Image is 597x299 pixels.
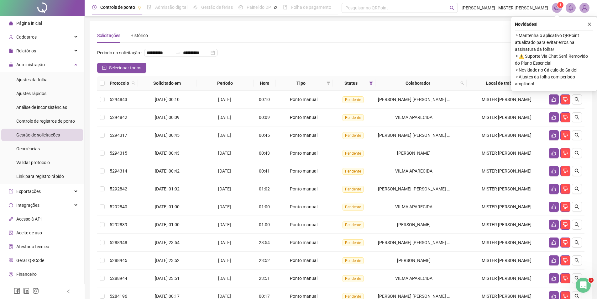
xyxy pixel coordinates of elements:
[580,3,589,13] img: 86115
[290,151,317,156] span: Ponto manual
[16,203,39,208] span: Integrações
[100,5,135,10] span: Controle de ponto
[290,204,317,209] span: Ponto manual
[155,97,180,102] span: [DATE] 00:10
[238,5,243,9] span: dashboard
[378,97,475,102] span: [PERSON_NAME] [PERSON_NAME] BRANQUINHO
[132,81,135,85] span: search
[395,115,432,120] span: VILMA APARECIDA
[551,258,556,263] span: like
[343,186,364,193] span: Pendente
[563,240,568,245] span: dislike
[343,150,364,157] span: Pendente
[109,64,141,71] span: Selecionar todos
[467,234,546,252] td: MISTER [PERSON_NAME]
[155,276,180,281] span: [DATE] 23:51
[574,151,579,156] span: search
[218,151,231,156] span: [DATE]
[574,115,579,120] span: search
[259,258,270,263] span: 23:52
[460,81,464,85] span: search
[290,222,317,227] span: Ponto manual
[218,204,231,209] span: [DATE]
[551,97,556,102] span: like
[259,276,270,281] span: 23:51
[218,133,231,138] span: [DATE]
[9,217,13,221] span: api
[175,50,181,55] span: to
[378,186,475,191] span: [PERSON_NAME] [PERSON_NAME] BRANQUINHO
[16,21,42,26] span: Página inicial
[554,5,560,11] span: notification
[327,81,330,85] span: filter
[14,288,20,294] span: facebook
[66,289,71,294] span: left
[155,294,180,299] span: [DATE] 00:17
[574,222,579,227] span: search
[515,73,593,87] span: ⚬ Ajustes da folha com período ampliado!
[259,240,270,245] span: 23:54
[574,168,579,174] span: search
[378,294,475,299] span: [PERSON_NAME] [PERSON_NAME] BRANQUINHO
[97,32,120,39] div: Solicitações
[450,6,454,10] span: search
[218,97,231,102] span: [DATE]
[343,222,364,228] span: Pendente
[259,294,270,299] span: 00:17
[283,5,287,9] span: book
[16,119,75,124] span: Controle de registros de ponto
[467,198,546,216] td: MISTER [PERSON_NAME]
[201,5,233,10] span: Gestão de férias
[9,62,13,67] span: lock
[110,115,127,120] span: 5294842
[274,6,277,9] span: pushpin
[155,133,180,138] span: [DATE] 00:45
[16,91,46,96] span: Ajustes rápidos
[397,258,431,263] span: [PERSON_NAME]
[110,186,127,191] span: 5292842
[467,109,546,126] td: MISTER [PERSON_NAME]
[23,288,29,294] span: linkedin
[551,240,556,245] span: like
[574,204,579,209] span: search
[574,133,579,138] span: search
[467,162,546,180] td: MISTER [PERSON_NAME]
[155,151,180,156] span: [DATE] 00:43
[397,151,431,156] span: [PERSON_NAME]
[16,216,42,222] span: Acesso à API
[378,80,458,87] span: Colaborador
[459,78,465,88] span: search
[92,5,97,9] span: clock-circle
[563,97,568,102] span: dislike
[551,151,556,156] span: like
[16,77,48,82] span: Ajustes da folha
[110,222,127,227] span: 5292839
[290,168,317,174] span: Ponto manual
[397,222,431,227] span: [PERSON_NAME]
[563,258,568,263] span: dislike
[551,115,556,120] span: like
[110,168,127,174] span: 5294314
[16,48,36,53] span: Relatórios
[218,276,231,281] span: [DATE]
[138,6,141,9] span: pushpin
[9,231,13,235] span: audit
[9,35,13,39] span: user-add
[467,91,546,109] td: MISTER [PERSON_NAME]
[196,76,254,91] th: Período
[563,133,568,138] span: dislike
[395,168,432,174] span: VILMA APARECIDA
[155,222,180,227] span: [DATE] 01:00
[16,189,41,194] span: Exportações
[551,294,556,299] span: like
[175,50,181,55] span: swap-right
[290,258,317,263] span: Ponto manual
[155,186,180,191] span: [DATE] 01:02
[576,278,591,293] iframe: Intercom live chat
[467,180,546,198] td: MISTER [PERSON_NAME]
[110,133,127,138] span: 5294317
[515,67,593,73] span: ⚬ Novidade no Cálculo do Saldo!
[16,272,37,277] span: Financeiro
[563,294,568,299] span: dislike
[343,257,364,264] span: Pendente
